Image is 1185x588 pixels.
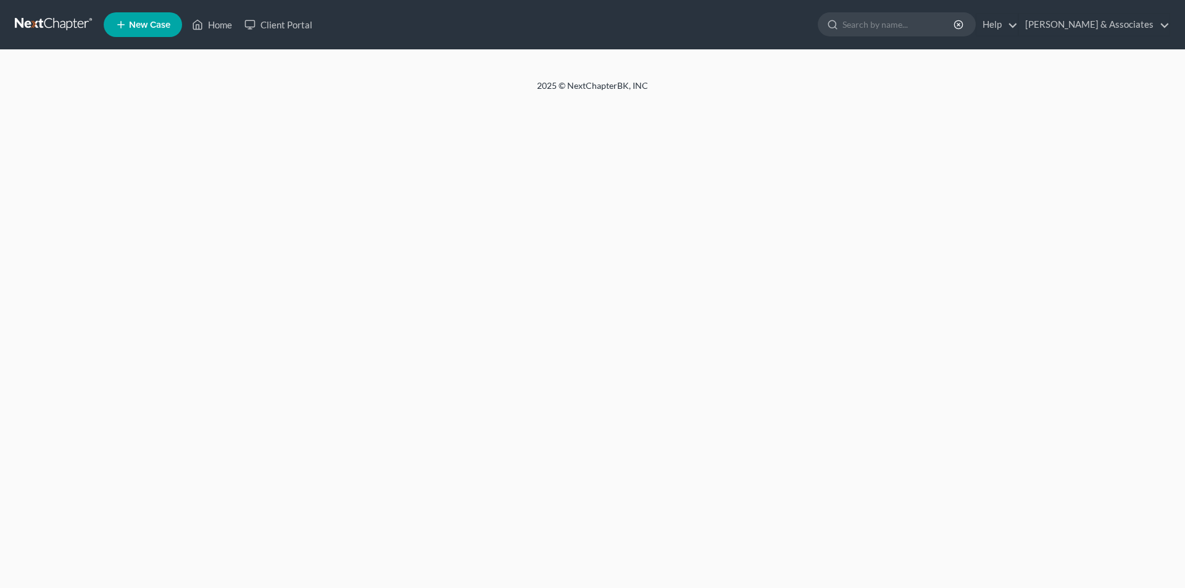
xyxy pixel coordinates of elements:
[241,80,944,102] div: 2025 © NextChapterBK, INC
[238,14,318,36] a: Client Portal
[842,13,955,36] input: Search by name...
[976,14,1018,36] a: Help
[1019,14,1170,36] a: [PERSON_NAME] & Associates
[129,20,170,30] span: New Case
[186,14,238,36] a: Home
